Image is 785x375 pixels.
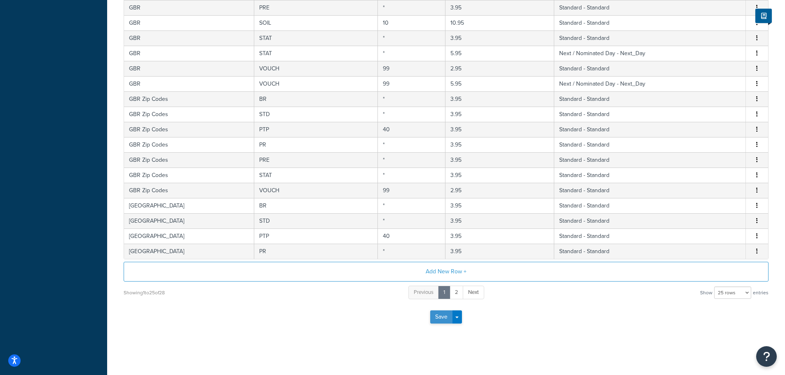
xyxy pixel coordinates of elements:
td: 3.95 [445,122,554,137]
td: VOUCH [254,183,378,198]
td: Standard - Standard [554,168,746,183]
td: 3.95 [445,91,554,107]
td: Standard - Standard [554,91,746,107]
td: [GEOGRAPHIC_DATA] [124,213,254,228]
span: Previous [414,288,434,296]
td: 3.95 [445,198,554,213]
td: 10.95 [445,15,554,30]
td: 3.95 [445,152,554,168]
td: GBR [124,61,254,76]
td: 3.95 [445,228,554,244]
td: 40 [378,122,446,137]
td: GBR Zip Codes [124,122,254,137]
td: STAT [254,168,378,183]
td: 3.95 [445,168,554,183]
span: Next [468,288,479,296]
td: Standard - Standard [554,244,746,259]
td: 3.95 [445,244,554,259]
td: Standard - Standard [554,137,746,152]
td: 10 [378,15,446,30]
td: PR [254,137,378,152]
td: Standard - Standard [554,61,746,76]
td: Standard - Standard [554,198,746,213]
td: 99 [378,61,446,76]
td: 5.95 [445,46,554,61]
span: entries [753,287,769,298]
td: [GEOGRAPHIC_DATA] [124,244,254,259]
td: GBR Zip Codes [124,137,254,152]
td: Standard - Standard [554,107,746,122]
td: STAT [254,46,378,61]
td: [GEOGRAPHIC_DATA] [124,198,254,213]
td: 3.95 [445,213,554,228]
td: Standard - Standard [554,183,746,198]
a: 2 [450,286,464,299]
td: Standard - Standard [554,30,746,46]
td: STAT [254,30,378,46]
button: Show Help Docs [755,9,772,23]
td: BR [254,198,378,213]
td: GBR Zip Codes [124,107,254,122]
td: 5.95 [445,76,554,91]
button: Save [430,310,452,324]
td: SOIL [254,15,378,30]
td: 2.95 [445,183,554,198]
td: GBR Zip Codes [124,183,254,198]
td: 3.95 [445,137,554,152]
td: 3.95 [445,107,554,122]
td: Standard - Standard [554,213,746,228]
span: Show [700,287,712,298]
td: PR [254,244,378,259]
td: PRE [254,152,378,168]
td: GBR [124,46,254,61]
td: Standard - Standard [554,122,746,137]
a: Next [463,286,484,299]
td: PTP [254,122,378,137]
td: Next / Nominated Day - Next_Day [554,76,746,91]
td: Next / Nominated Day - Next_Day [554,46,746,61]
a: 1 [438,286,450,299]
div: Showing 1 to 25 of 28 [124,287,165,298]
td: Standard - Standard [554,152,746,168]
button: Add New Row + [124,262,769,282]
td: GBR Zip Codes [124,152,254,168]
a: Previous [408,286,439,299]
td: PTP [254,228,378,244]
td: 40 [378,228,446,244]
td: 3.95 [445,30,554,46]
td: GBR [124,15,254,30]
td: VOUCH [254,76,378,91]
td: Standard - Standard [554,15,746,30]
td: Standard - Standard [554,228,746,244]
td: GBR [124,76,254,91]
td: GBR Zip Codes [124,91,254,107]
td: BR [254,91,378,107]
td: GBR Zip Codes [124,168,254,183]
td: STD [254,213,378,228]
td: 2.95 [445,61,554,76]
td: 99 [378,76,446,91]
td: STD [254,107,378,122]
td: GBR [124,30,254,46]
td: [GEOGRAPHIC_DATA] [124,228,254,244]
button: Open Resource Center [756,346,777,367]
td: VOUCH [254,61,378,76]
td: 99 [378,183,446,198]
